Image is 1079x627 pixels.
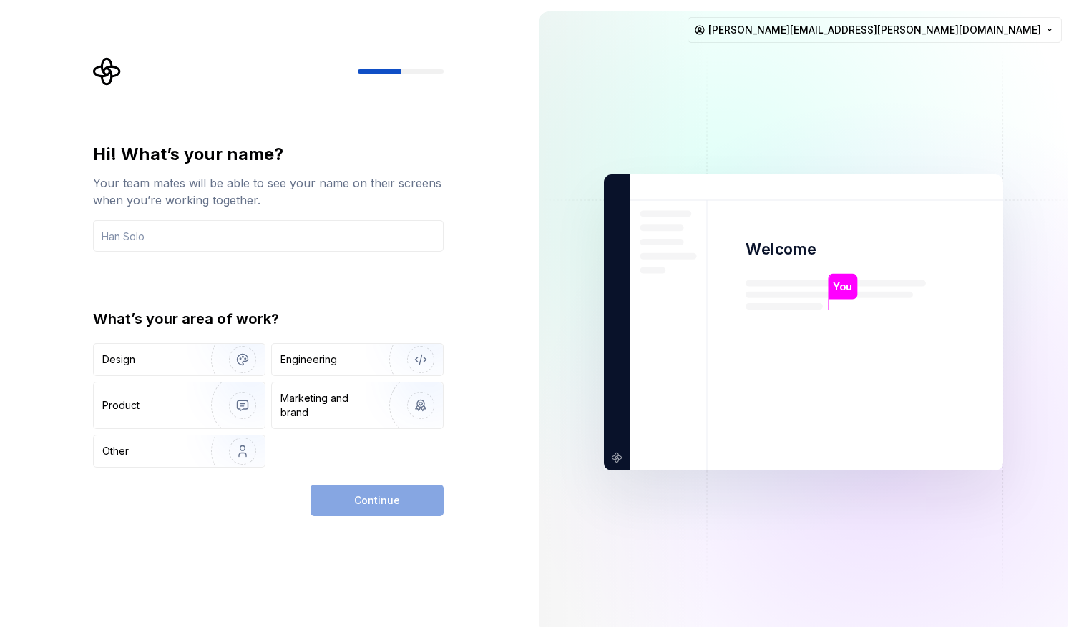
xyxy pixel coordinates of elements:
[93,143,444,166] div: Hi! What’s your name?
[93,57,122,86] svg: Supernova Logo
[93,174,444,209] div: Your team mates will be able to see your name on their screens when you’re working together.
[102,398,140,413] div: Product
[280,391,377,420] div: Marketing and brand
[102,352,135,367] div: Design
[833,279,852,295] p: You
[102,444,129,458] div: Other
[708,23,1041,37] span: [PERSON_NAME][EMAIL_ADDRESS][PERSON_NAME][DOMAIN_NAME]
[93,220,444,252] input: Han Solo
[688,17,1062,43] button: [PERSON_NAME][EMAIL_ADDRESS][PERSON_NAME][DOMAIN_NAME]
[280,352,337,367] div: Engineering
[93,309,444,329] div: What’s your area of work?
[746,239,816,260] p: Welcome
